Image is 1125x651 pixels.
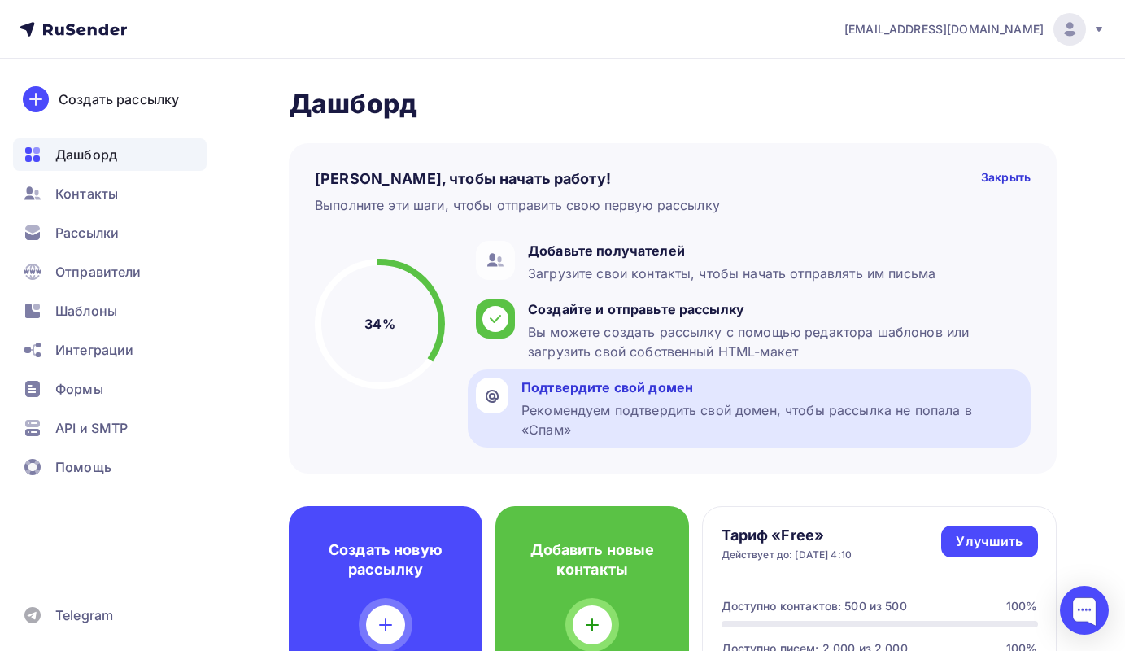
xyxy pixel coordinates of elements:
[13,373,207,405] a: Формы
[722,526,852,545] h4: Тариф «Free»
[941,526,1037,557] a: Улучшить
[521,540,663,579] h4: Добавить новые контакты
[844,13,1105,46] a: [EMAIL_ADDRESS][DOMAIN_NAME]
[528,299,1023,319] div: Создайте и отправьте рассылку
[528,322,1023,361] div: Вы можете создать рассылку с помощью редактора шаблонов или загрузить свой собственный HTML-макет
[55,262,142,282] span: Отправители
[528,264,935,283] div: Загрузите свои контакты, чтобы начать отправлять им письма
[55,418,128,438] span: API и SMTP
[55,301,117,321] span: Шаблоны
[528,241,935,260] div: Добавьте получателей
[315,195,720,215] div: Выполните эти шаги, чтобы отправить свою первую рассылку
[722,548,852,561] div: Действует до: [DATE] 4:10
[13,138,207,171] a: Дашборд
[55,457,111,477] span: Помощь
[13,216,207,249] a: Рассылки
[956,532,1023,551] div: Улучшить
[13,295,207,327] a: Шаблоны
[1006,598,1038,614] div: 100%
[722,598,907,614] div: Доступно контактов: 500 из 500
[13,256,207,288] a: Отправители
[521,400,1023,439] div: Рекомендуем подтвердить свой домен, чтобы рассылка не попала в «Спам»
[981,169,1031,189] div: Закрыть
[289,88,1057,120] h2: Дашборд
[55,184,118,203] span: Контакты
[55,340,133,360] span: Интеграции
[55,223,119,242] span: Рассылки
[55,145,117,164] span: Дашборд
[521,378,1023,397] div: Подтвердите свой домен
[55,379,103,399] span: Формы
[315,169,611,189] h4: [PERSON_NAME], чтобы начать работу!
[59,90,179,109] div: Создать рассылку
[315,540,456,579] h4: Создать новую рассылку
[364,314,395,334] h5: 34%
[844,21,1044,37] span: [EMAIL_ADDRESS][DOMAIN_NAME]
[55,605,113,625] span: Telegram
[13,177,207,210] a: Контакты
